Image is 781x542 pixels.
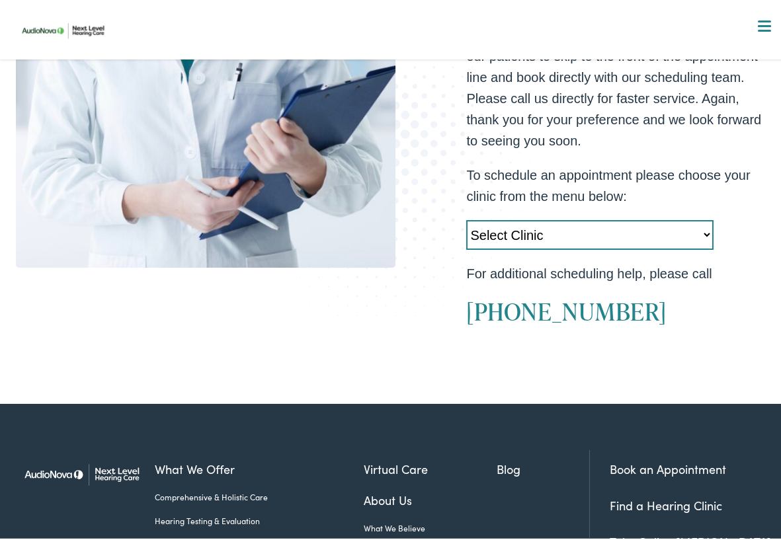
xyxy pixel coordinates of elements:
[155,512,364,523] a: Hearing Testing & Evaluation
[466,161,775,204] p: To schedule an appointment please choose your clinic from the menu below:
[155,457,364,475] a: What We Offer
[16,447,155,496] img: Next Level Hearing Care
[466,260,775,281] p: For additional scheduling help, please call
[610,494,722,510] a: Find a Hearing Clinic
[364,488,497,506] a: About Us
[155,488,364,500] a: Comprehensive & Holistic Care
[610,457,726,474] a: Book an Appointment
[364,519,497,531] a: What We Believe
[26,53,775,94] a: What We Offer
[364,457,497,475] a: Virtual Care
[466,291,667,325] a: [PHONE_NUMBER]
[497,457,589,475] a: Blog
